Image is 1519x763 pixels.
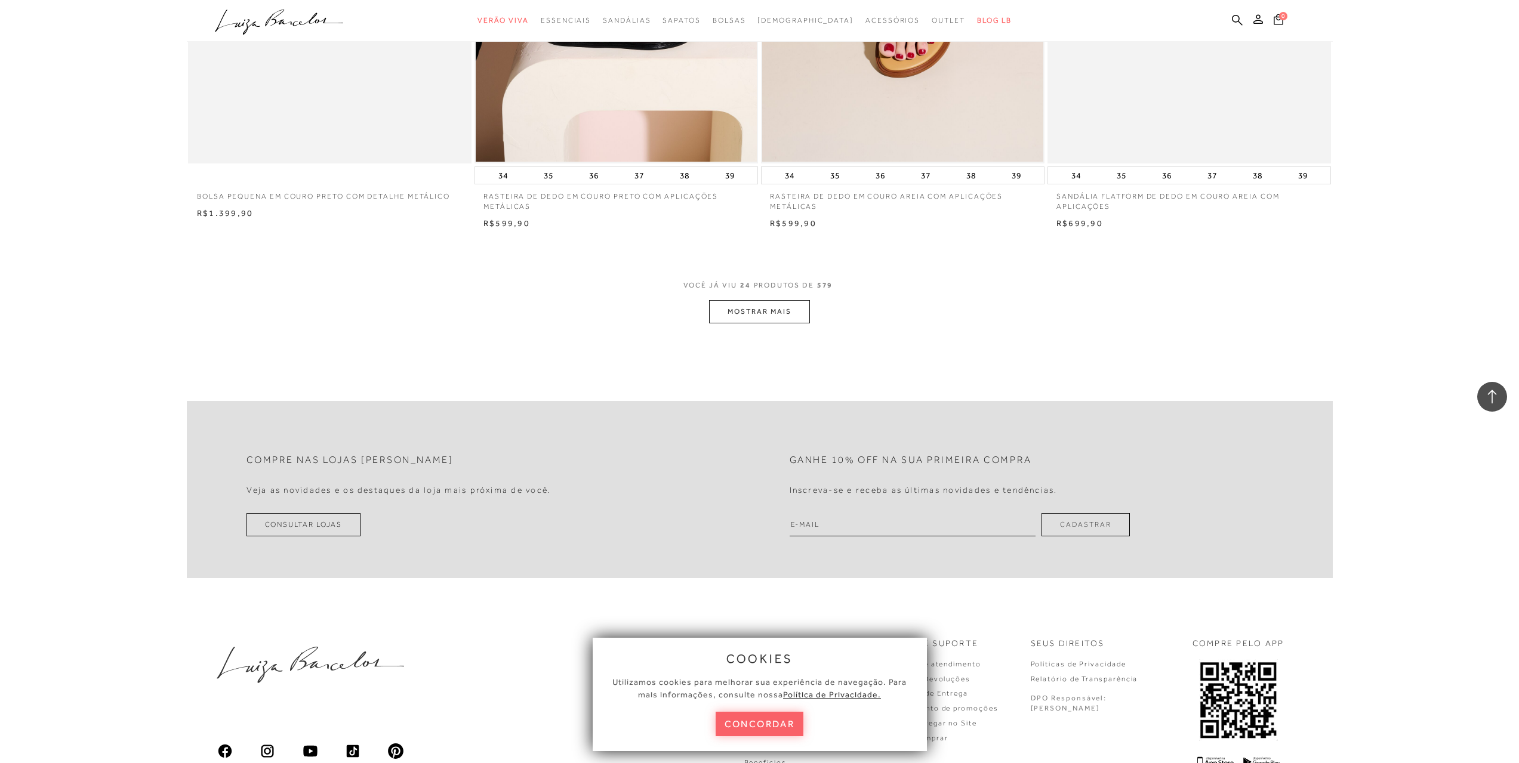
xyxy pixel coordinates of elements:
img: youtube_material_rounded [302,743,319,759]
span: VOCÊ JÁ VIU PRODUTOS DE [683,281,836,289]
span: 579 [817,281,833,289]
img: pinterest_ios_filled [387,743,404,759]
span: Outlet [932,16,965,24]
a: noSubCategoriesText [865,10,920,32]
span: R$699,90 [1056,218,1103,228]
h4: Inscreva-se e receba as últimas novidades e tendências. [790,485,1058,495]
img: facebook_ios_glyph [217,743,233,759]
span: Verão Viva [477,16,529,24]
span: BLOG LB [977,16,1012,24]
button: 0 [1270,13,1287,29]
span: Bolsas [713,16,746,24]
h4: Veja as novidades e os destaques da loja mais próxima de você. [247,485,551,495]
input: E-mail [790,513,1036,536]
span: Acessórios [865,16,920,24]
a: RASTEIRA DE DEDO EM COURO PRETO COM APLICAÇÕES METÁLICAS [475,184,758,212]
button: 36 [586,167,602,184]
a: noSubCategoriesText [477,10,529,32]
p: Seus Direitos [1031,638,1105,650]
button: 38 [1249,167,1266,184]
button: 39 [1008,167,1025,184]
h2: Compre nas lojas [PERSON_NAME] [247,455,454,466]
a: noSubCategoriesText [603,10,651,32]
button: 38 [676,167,693,184]
button: 36 [872,167,889,184]
a: RASTEIRA DE DEDO EM COURO AREIA COM APLICAÇÕES METÁLICAS [761,184,1044,212]
a: SANDÁLIA FLATFORM DE DEDO EM COURO AREIA COM APLICAÇÕES [1047,184,1331,212]
a: noSubCategoriesText [663,10,700,32]
h2: Ganhe 10% off na sua primeira compra [790,455,1032,466]
a: noSubCategoriesText [541,10,591,32]
a: Política de Privacidade. [783,690,881,699]
button: Cadastrar [1042,513,1129,536]
span: R$599,90 [770,218,816,228]
button: MOSTRAR MAIS [709,300,809,323]
a: Regulamento de promoções [888,704,999,712]
button: 35 [1113,167,1130,184]
button: 38 [963,167,979,184]
button: 37 [917,167,934,184]
img: instagram_material_outline [259,743,276,759]
a: noSubCategoriesText [757,10,854,32]
button: 34 [1068,167,1084,184]
a: noSubCategoriesText [713,10,746,32]
a: noSubCategoriesText [932,10,965,32]
span: Sapatos [663,16,700,24]
span: R$1.399,90 [197,208,253,218]
img: tiktok [344,743,361,759]
span: 24 [740,281,751,289]
a: Relatório de Transparência [1031,675,1138,683]
span: R$599,90 [483,218,530,228]
a: Consultar Lojas [247,513,361,536]
button: 37 [631,167,648,184]
a: BLOG LB [977,10,1012,32]
a: BOLSA PEQUENA EM COURO PRETO COM DETALHE METÁLICO [188,184,472,202]
button: 34 [781,167,798,184]
button: 35 [540,167,557,184]
img: QRCODE [1199,659,1278,741]
button: 39 [1295,167,1311,184]
img: luiza-barcelos.png [217,647,404,683]
p: DPO Responsável: [PERSON_NAME] [1031,693,1107,713]
p: COMPRE PELO APP [1193,638,1284,650]
span: Utilizamos cookies para melhorar sua experiência de navegação. Para mais informações, consulte nossa [612,677,907,699]
button: 35 [827,167,843,184]
button: 37 [1204,167,1221,184]
a: Políticas de Privacidade [1031,660,1126,668]
span: Essenciais [541,16,591,24]
span: Sandálias [603,16,651,24]
span: cookies [726,652,793,665]
button: concordar [716,712,804,736]
button: 34 [495,167,512,184]
button: 36 [1158,167,1175,184]
span: 0 [1279,12,1287,20]
button: 39 [722,167,738,184]
span: [DEMOGRAPHIC_DATA] [757,16,854,24]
